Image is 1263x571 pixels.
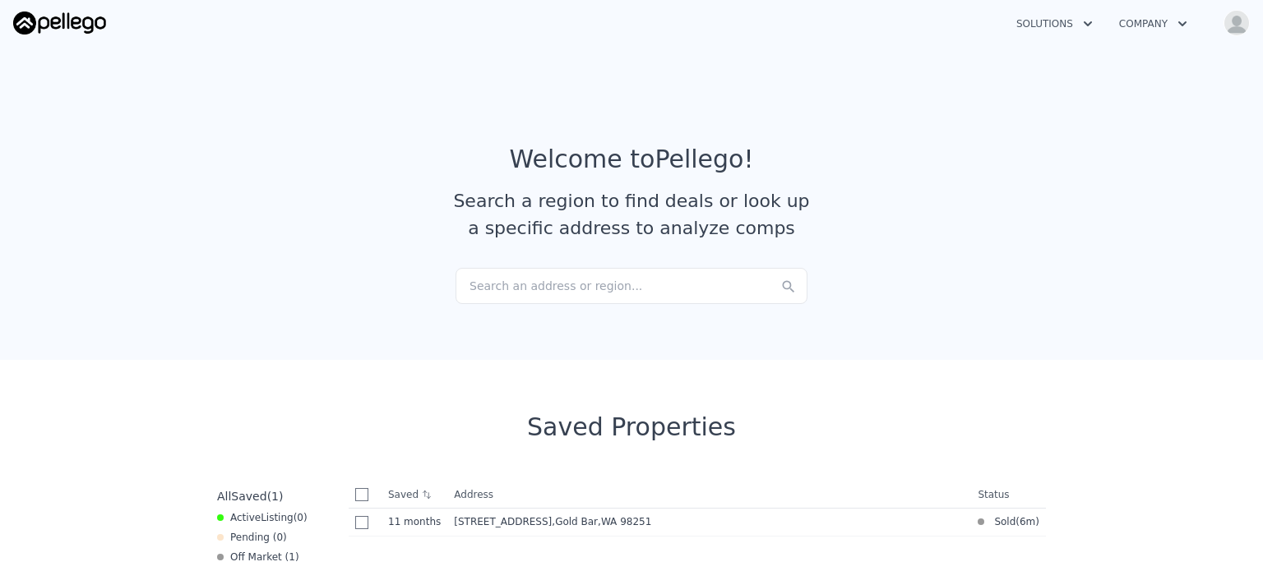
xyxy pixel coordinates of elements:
[1035,515,1039,528] span: )
[454,516,552,527] span: [STREET_ADDRESS]
[231,490,266,503] span: Saved
[217,550,299,564] div: Off Market ( 1 )
[447,481,971,509] th: Address
[261,512,294,523] span: Listing
[1224,10,1250,36] img: avatar
[217,531,287,544] div: Pending ( 0 )
[971,481,1046,509] th: Status
[382,481,447,508] th: Saved
[13,12,106,35] img: Pellego
[1003,9,1106,39] button: Solutions
[456,268,807,304] div: Search an address or region...
[1106,9,1201,39] button: Company
[230,511,308,524] span: Active ( 0 )
[388,515,441,528] time: 2024-11-08 20:30
[510,145,754,174] div: Welcome to Pellego !
[217,488,283,504] div: All ( 1 )
[598,516,651,527] span: , WA 98251
[1020,515,1035,528] time: 2025-03-25 13:50
[447,187,816,242] div: Search a region to find deals or look up a specific address to analyze comps
[210,412,1052,442] div: Saved Properties
[552,516,658,527] span: , Gold Bar
[984,515,1020,528] span: Sold (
